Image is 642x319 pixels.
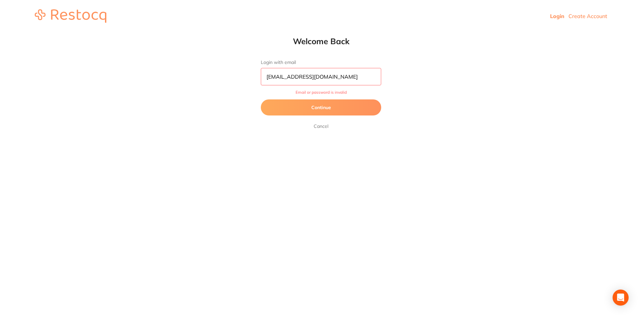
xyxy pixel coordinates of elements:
[247,36,395,46] h1: Welcome Back
[261,90,381,95] span: Email or password is invalid
[613,290,629,306] div: Open Intercom Messenger
[550,13,564,19] a: Login
[568,13,607,19] a: Create Account
[261,99,381,115] button: Continue
[35,9,106,23] img: restocq_logo.svg
[261,60,381,65] label: Login with email
[312,122,330,130] a: Cancel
